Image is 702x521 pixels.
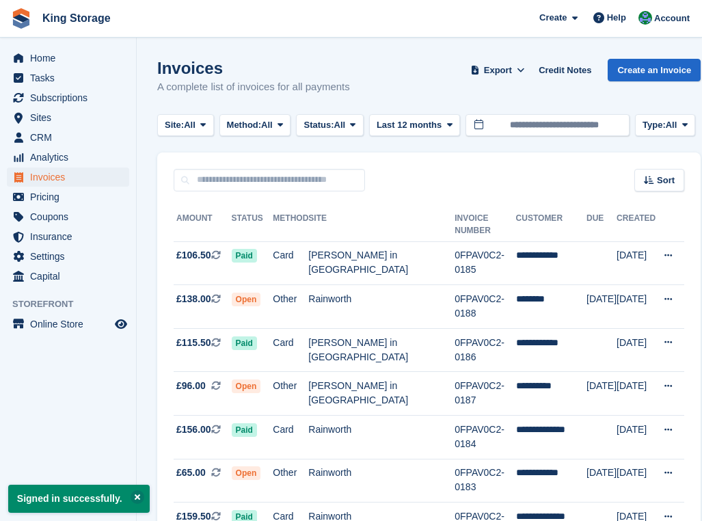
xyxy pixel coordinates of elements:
[308,285,455,329] td: Rainworth
[30,88,112,107] span: Subscriptions
[308,241,455,285] td: [PERSON_NAME] in [GEOGRAPHIC_DATA]
[303,118,334,132] span: Status:
[176,336,211,350] span: £115.50
[232,466,261,480] span: Open
[30,148,112,167] span: Analytics
[7,267,129,286] a: menu
[7,68,129,88] a: menu
[7,88,129,107] a: menu
[308,208,455,242] th: Site
[30,108,112,127] span: Sites
[369,114,460,137] button: Last 12 months
[176,423,211,437] span: £156.00
[308,459,455,503] td: Rainworth
[30,68,112,88] span: Tasks
[157,79,350,95] p: A complete list of invoices for all payments
[30,128,112,147] span: CRM
[7,187,129,206] a: menu
[176,379,206,393] span: £96.00
[7,247,129,266] a: menu
[617,372,656,416] td: [DATE]
[617,241,656,285] td: [DATE]
[7,168,129,187] a: menu
[176,292,211,306] span: £138.00
[7,148,129,167] a: menu
[484,64,512,77] span: Export
[635,114,695,137] button: Type: All
[8,485,150,513] p: Signed in successfully.
[455,328,515,372] td: 0FPAV0C2-0186
[12,297,136,311] span: Storefront
[468,59,528,81] button: Export
[30,168,112,187] span: Invoices
[7,227,129,246] a: menu
[30,247,112,266] span: Settings
[7,207,129,226] a: menu
[638,11,652,25] img: John King
[227,118,262,132] span: Method:
[30,315,112,334] span: Online Store
[455,372,515,416] td: 0FPAV0C2-0187
[666,118,677,132] span: All
[232,293,261,306] span: Open
[261,118,273,132] span: All
[643,118,666,132] span: Type:
[37,7,116,29] a: King Storage
[455,285,515,329] td: 0FPAV0C2-0188
[184,118,195,132] span: All
[273,285,308,329] td: Other
[586,285,617,329] td: [DATE]
[308,416,455,459] td: Rainworth
[30,187,112,206] span: Pricing
[308,328,455,372] td: [PERSON_NAME] in [GEOGRAPHIC_DATA]
[334,118,346,132] span: All
[273,208,308,242] th: Method
[7,315,129,334] a: menu
[533,59,597,81] a: Credit Notes
[617,328,656,372] td: [DATE]
[30,49,112,68] span: Home
[165,118,184,132] span: Site:
[232,249,257,263] span: Paid
[539,11,567,25] span: Create
[176,466,206,480] span: £65.00
[174,208,232,242] th: Amount
[7,108,129,127] a: menu
[232,336,257,350] span: Paid
[308,372,455,416] td: [PERSON_NAME] in [GEOGRAPHIC_DATA]
[232,208,273,242] th: Status
[608,59,701,81] a: Create an Invoice
[516,208,586,242] th: Customer
[586,208,617,242] th: Due
[11,8,31,29] img: stora-icon-8386f47178a22dfd0bd8f6a31ec36ba5ce8667c1dd55bd0f319d3a0aa187defe.svg
[455,459,515,503] td: 0FPAV0C2-0183
[232,423,257,437] span: Paid
[273,416,308,459] td: Card
[607,11,626,25] span: Help
[273,241,308,285] td: Card
[586,372,617,416] td: [DATE]
[377,118,442,132] span: Last 12 months
[157,59,350,77] h1: Invoices
[157,114,214,137] button: Site: All
[113,316,129,332] a: Preview store
[455,208,515,242] th: Invoice Number
[617,416,656,459] td: [DATE]
[30,207,112,226] span: Coupons
[617,459,656,503] td: [DATE]
[296,114,363,137] button: Status: All
[176,248,211,263] span: £106.50
[455,416,515,459] td: 0FPAV0C2-0184
[654,12,690,25] span: Account
[30,227,112,246] span: Insurance
[30,267,112,286] span: Capital
[617,208,656,242] th: Created
[273,372,308,416] td: Other
[455,241,515,285] td: 0FPAV0C2-0185
[657,174,675,187] span: Sort
[7,128,129,147] a: menu
[617,285,656,329] td: [DATE]
[273,328,308,372] td: Card
[232,379,261,393] span: Open
[273,459,308,503] td: Other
